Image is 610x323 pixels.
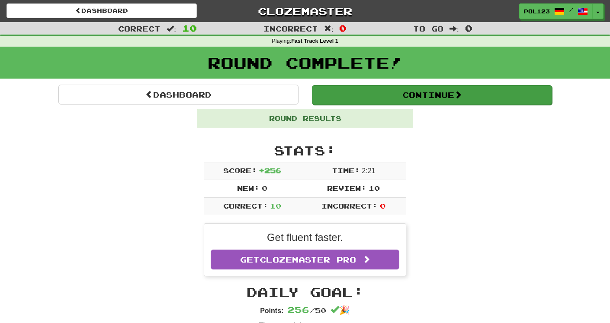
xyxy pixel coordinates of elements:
[211,230,399,245] p: Get fluent faster.
[270,202,281,210] span: 10
[332,166,360,174] span: Time:
[569,7,573,13] span: /
[262,184,267,192] span: 0
[327,184,366,192] span: Review:
[380,202,385,210] span: 0
[223,166,257,174] span: Score:
[167,25,176,32] span: :
[260,255,356,264] span: Clozemaster Pro
[312,85,552,105] button: Continue
[321,202,378,210] span: Incorrect:
[6,3,197,18] a: Dashboard
[204,285,406,299] h2: Daily Goal:
[259,166,281,174] span: + 256
[182,23,197,33] span: 10
[324,25,334,32] span: :
[413,24,443,33] span: To go
[287,306,326,314] span: / 50
[287,304,309,315] span: 256
[204,143,406,158] h2: Stats:
[211,250,399,269] a: GetClozemaster Pro
[362,167,375,174] span: 2 : 21
[260,307,283,314] strong: Points:
[210,3,400,19] a: Clozemaster
[465,23,472,33] span: 0
[339,23,347,33] span: 0
[369,184,380,192] span: 10
[263,24,318,33] span: Incorrect
[519,3,593,19] a: Pol123 /
[331,305,350,315] span: 🎉
[291,38,338,44] strong: Fast Track Level 1
[524,7,550,15] span: Pol123
[197,109,413,128] div: Round Results
[237,184,260,192] span: New:
[449,25,459,32] span: :
[118,24,161,33] span: Correct
[223,202,268,210] span: Correct:
[3,54,607,71] h1: Round Complete!
[58,85,299,104] a: Dashboard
